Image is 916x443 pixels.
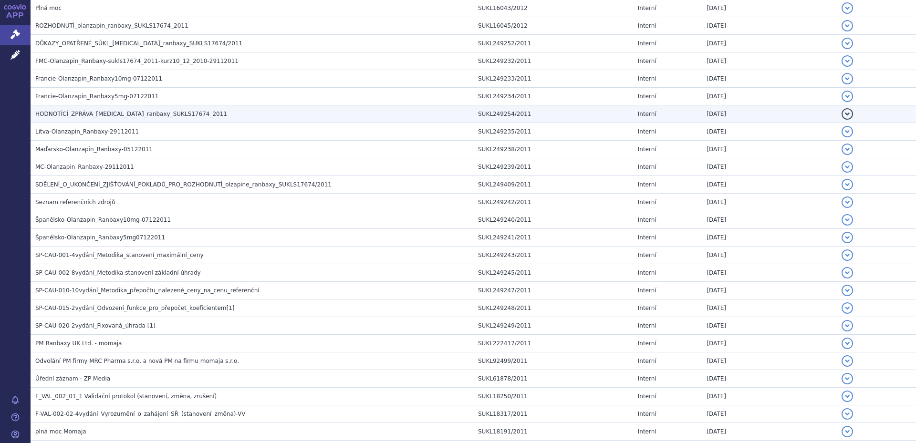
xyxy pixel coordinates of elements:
[35,340,122,347] span: PM Ranbaxy UK Ltd. - momaja
[638,358,656,364] span: Interní
[842,108,853,120] button: detail
[473,229,633,247] td: SUKL249241/2011
[638,40,656,47] span: Interní
[473,264,633,282] td: SUKL249245/2011
[842,20,853,31] button: detail
[35,252,204,258] span: SP-CAU-001-4vydání_Metodika_stanovení_maximální_ceny
[35,305,235,311] span: SP-CAU-015-2vydání_Odvození_funkce_pro_přepočet_koeficientem[1]
[842,302,853,314] button: detail
[638,375,656,382] span: Interní
[35,428,86,435] span: plná moc Momaja
[473,17,633,35] td: SUKL16045/2012
[35,146,153,153] span: Maďarsko-Olanzapin_Ranbaxy-05122011
[638,93,656,100] span: Interní
[473,105,633,123] td: SUKL249254/2011
[473,88,633,105] td: SUKL249234/2011
[702,317,837,335] td: [DATE]
[35,164,134,170] span: MC-Olanzapin_Ranbaxy-29112011
[473,52,633,70] td: SUKL249232/2011
[702,405,837,423] td: [DATE]
[638,199,656,206] span: Interní
[702,264,837,282] td: [DATE]
[35,111,227,117] span: HODNOTÍCÍ_ZPRÁVA_olanzapine_ranbaxy_SUKLS17674_2011
[473,123,633,141] td: SUKL249235/2011
[473,70,633,88] td: SUKL249233/2011
[638,269,656,276] span: Interní
[35,375,110,382] span: Úřední záznam - ZP Media
[842,391,853,402] button: detail
[702,70,837,88] td: [DATE]
[473,405,633,423] td: SUKL18317/2011
[842,2,853,14] button: detail
[842,38,853,49] button: detail
[473,370,633,388] td: SUKL61878/2011
[702,423,837,441] td: [DATE]
[638,146,656,153] span: Interní
[638,322,656,329] span: Interní
[702,88,837,105] td: [DATE]
[35,216,171,223] span: Španělsko-Olanzapin_Ranbaxy10mg-07122011
[473,423,633,441] td: SUKL18191/2011
[35,199,115,206] span: Seznam referenčních zdrojů
[473,141,633,158] td: SUKL249238/2011
[35,93,158,100] span: Francie-Olanzapin_Ranbaxy5mg-07122011
[842,338,853,349] button: detail
[638,393,656,400] span: Interní
[638,305,656,311] span: Interní
[35,322,156,329] span: SP-CAU-020-2vydání_Fixovaná_úhrada [1]
[638,234,656,241] span: Interní
[702,229,837,247] td: [DATE]
[842,408,853,420] button: detail
[842,320,853,331] button: detail
[702,158,837,176] td: [DATE]
[473,176,633,194] td: SUKL249409/2011
[702,352,837,370] td: [DATE]
[473,211,633,229] td: SUKL249240/2011
[473,388,633,405] td: SUKL18250/2011
[35,128,139,135] span: Litva-Olanzapin_Ranbaxy-29112011
[35,358,239,364] span: Odvolání PM firmy MRC Pharma s.r.o. a nová PM na firmu momaja s.r.o.
[702,335,837,352] td: [DATE]
[702,105,837,123] td: [DATE]
[473,317,633,335] td: SUKL249249/2011
[35,181,332,188] span: SDĚLENÍ_O_UKONČENÍ_ZJIŠŤOVÁNÍ_POKLADŮ_PRO_ROZHODNUTÍ_olzapine_ranbaxy_SUKLS17674/2011
[473,352,633,370] td: SUKL92499/2011
[842,126,853,137] button: detail
[702,52,837,70] td: [DATE]
[842,91,853,102] button: detail
[638,22,656,29] span: Interní
[702,123,837,141] td: [DATE]
[702,141,837,158] td: [DATE]
[473,35,633,52] td: SUKL249252/2011
[638,181,656,188] span: Interní
[638,111,656,117] span: Interní
[638,58,656,64] span: Interní
[473,158,633,176] td: SUKL249239/2011
[702,388,837,405] td: [DATE]
[842,355,853,367] button: detail
[35,75,162,82] span: Francie-Olanzapin_Ranbaxy10mg-07122011
[35,5,62,11] span: Plná moc
[638,287,656,294] span: Interní
[638,216,656,223] span: Interní
[702,35,837,52] td: [DATE]
[35,269,201,276] span: SP-CAU-002-8vydání_Metodika stanovení základní úhrady
[638,411,656,417] span: Interní
[842,55,853,67] button: detail
[842,179,853,190] button: detail
[35,287,260,294] span: SP-CAU-010-10vydání_Metodika_přepočtu_nalezené_ceny_na_cenu_referenční
[473,194,633,211] td: SUKL249242/2011
[638,340,656,347] span: Interní
[35,393,217,400] span: F_VAL_002_01_1 Validační protokol (stanovení, změna, zrušení)
[35,58,239,64] span: FMC-Olanzapin_Ranbaxy-sukls17674_2011-kurz10_12_2010-29112011
[35,40,242,47] span: DŮKAZY_OPATŘENÉ_SÚKL_olanzapine_ranbaxy_SUKLS17674/2011
[842,196,853,208] button: detail
[842,161,853,173] button: detail
[638,252,656,258] span: Interní
[473,247,633,264] td: SUKL249243/2011
[473,335,633,352] td: SUKL222417/2011
[702,299,837,317] td: [DATE]
[702,194,837,211] td: [DATE]
[842,144,853,155] button: detail
[842,267,853,278] button: detail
